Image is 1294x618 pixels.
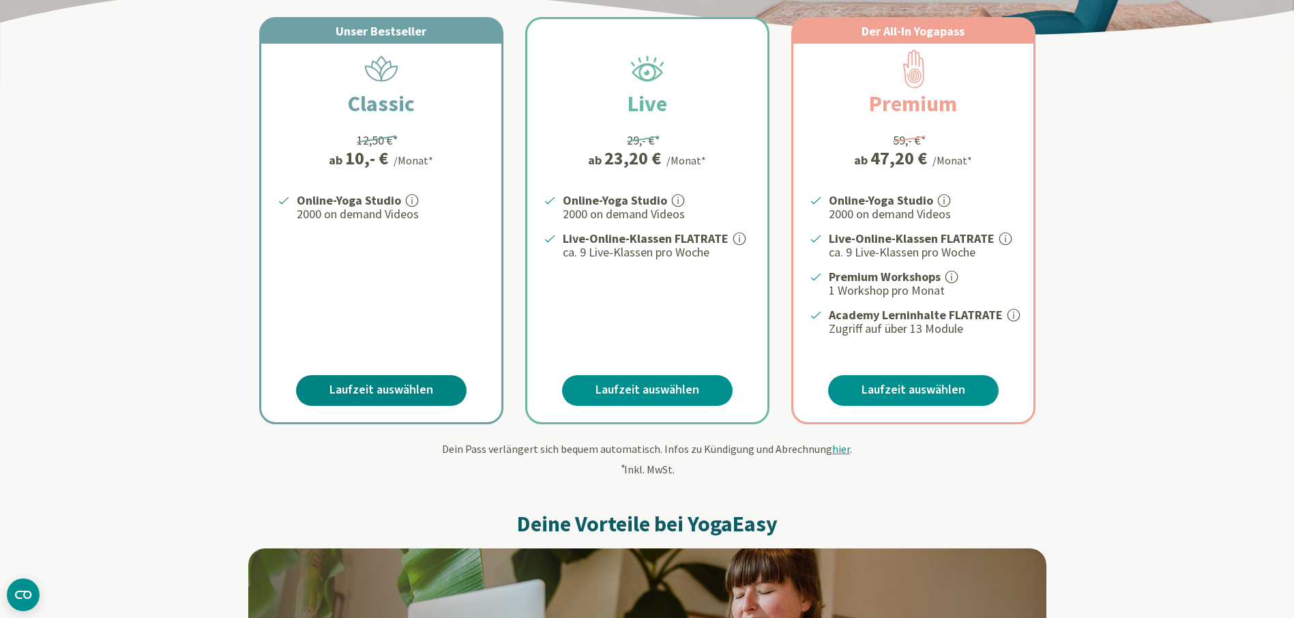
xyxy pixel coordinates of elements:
[829,244,1017,261] p: ca. 9 Live-Klassen pro Woche
[854,151,870,169] span: ab
[932,152,972,168] div: /Monat*
[329,151,345,169] span: ab
[828,375,999,406] a: Laufzeit auswählen
[297,206,485,222] p: 2000 on demand Videos
[604,149,661,167] div: 23,20 €
[563,206,751,222] p: 2000 on demand Videos
[893,131,926,149] div: 59,- €*
[336,23,426,39] span: Unser Bestseller
[248,441,1046,477] div: Dein Pass verlängert sich bequem automatisch. Infos zu Kündigung und Abrechnung . Inkl. MwSt.
[394,152,433,168] div: /Monat*
[862,23,965,39] span: Der All-In Yogapass
[7,578,40,611] button: CMP-Widget öffnen
[829,206,1017,222] p: 2000 on demand Videos
[562,375,733,406] a: Laufzeit auswählen
[870,149,927,167] div: 47,20 €
[829,307,1003,323] strong: Academy Lerninhalte FLATRATE
[836,87,990,120] h2: Premium
[297,192,401,208] strong: Online-Yoga Studio
[829,192,933,208] strong: Online-Yoga Studio
[345,149,388,167] div: 10,- €
[248,510,1046,538] h2: Deine Vorteile bei YogaEasy
[296,375,467,406] a: Laufzeit auswählen
[829,321,1017,337] p: Zugriff auf über 13 Module
[627,131,660,149] div: 29,- €*
[829,231,995,246] strong: Live-Online-Klassen FLATRATE
[563,244,751,261] p: ca. 9 Live-Klassen pro Woche
[666,152,706,168] div: /Monat*
[588,151,604,169] span: ab
[829,282,1017,299] p: 1 Workshop pro Monat
[563,231,729,246] strong: Live-Online-Klassen FLATRATE
[832,442,850,456] span: hier
[829,269,941,284] strong: Premium Workshops
[357,131,398,149] div: 12,50 €*
[595,87,700,120] h2: Live
[315,87,447,120] h2: Classic
[563,192,667,208] strong: Online-Yoga Studio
